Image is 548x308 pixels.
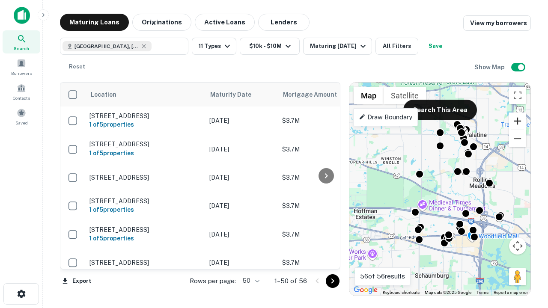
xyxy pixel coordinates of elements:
[359,112,412,122] p: Draw Boundary
[195,14,255,31] button: Active Loans
[384,87,426,104] button: Show satellite imagery
[303,38,372,55] button: Maturing [DATE]
[278,83,372,107] th: Mortgage Amount
[90,89,116,100] span: Location
[14,7,30,24] img: capitalize-icon.png
[282,145,368,154] p: $3.7M
[351,284,380,296] a: Open this area in Google Maps (opens a new window)
[349,83,530,296] div: 0 0
[282,258,368,267] p: $3.7M
[283,89,348,100] span: Mortgage Amount
[89,234,201,243] h6: 1 of 5 properties
[132,14,191,31] button: Originations
[3,55,40,78] a: Borrowers
[190,276,236,286] p: Rows per page:
[282,201,368,210] p: $3.7M
[351,284,380,296] img: Google
[240,38,300,55] button: $10k - $10M
[509,87,526,104] button: Toggle fullscreen view
[89,120,201,129] h6: 1 of 5 properties
[60,14,129,31] button: Maturing Loans
[509,130,526,147] button: Zoom out
[425,290,471,295] span: Map data ©2025 Google
[360,271,405,281] p: 56 of 56 results
[494,290,528,295] a: Report a map error
[15,119,28,126] span: Saved
[282,116,368,125] p: $3.7M
[60,275,93,287] button: Export
[205,83,278,107] th: Maturity Date
[505,212,548,253] iframe: Chat Widget
[403,100,477,120] button: Search This Area
[89,148,201,158] h6: 1 of 5 properties
[89,140,201,148] p: [STREET_ADDRESS]
[274,276,307,286] p: 1–50 of 56
[89,174,201,181] p: [STREET_ADDRESS]
[422,38,449,55] button: Save your search to get updates of matches that match your search criteria.
[209,173,274,182] p: [DATE]
[474,62,506,72] h6: Show Map
[310,41,368,51] div: Maturing [DATE]
[63,58,91,75] button: Reset
[463,15,531,31] a: View my borrowers
[375,38,418,55] button: All Filters
[192,38,236,55] button: 11 Types
[3,30,40,53] a: Search
[14,45,29,52] span: Search
[282,230,368,239] p: $3.7M
[11,70,32,77] span: Borrowers
[282,173,368,182] p: $3.7M
[209,258,274,267] p: [DATE]
[89,259,201,267] p: [STREET_ADDRESS]
[509,113,526,130] button: Zoom in
[89,112,201,120] p: [STREET_ADDRESS]
[209,116,274,125] p: [DATE]
[354,87,384,104] button: Show street map
[89,226,201,234] p: [STREET_ADDRESS]
[89,205,201,214] h6: 1 of 5 properties
[326,274,340,288] button: Go to next page
[509,268,526,285] button: Drag Pegman onto the map to open Street View
[74,42,139,50] span: [GEOGRAPHIC_DATA], [GEOGRAPHIC_DATA]
[85,83,205,107] th: Location
[209,230,274,239] p: [DATE]
[477,290,488,295] a: Terms (opens in new tab)
[3,80,40,103] a: Contacts
[3,105,40,128] a: Saved
[258,14,310,31] button: Lenders
[209,145,274,154] p: [DATE]
[89,197,201,205] p: [STREET_ADDRESS]
[210,89,262,100] span: Maturity Date
[383,290,420,296] button: Keyboard shortcuts
[209,201,274,210] p: [DATE]
[13,95,30,101] span: Contacts
[239,275,261,287] div: 50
